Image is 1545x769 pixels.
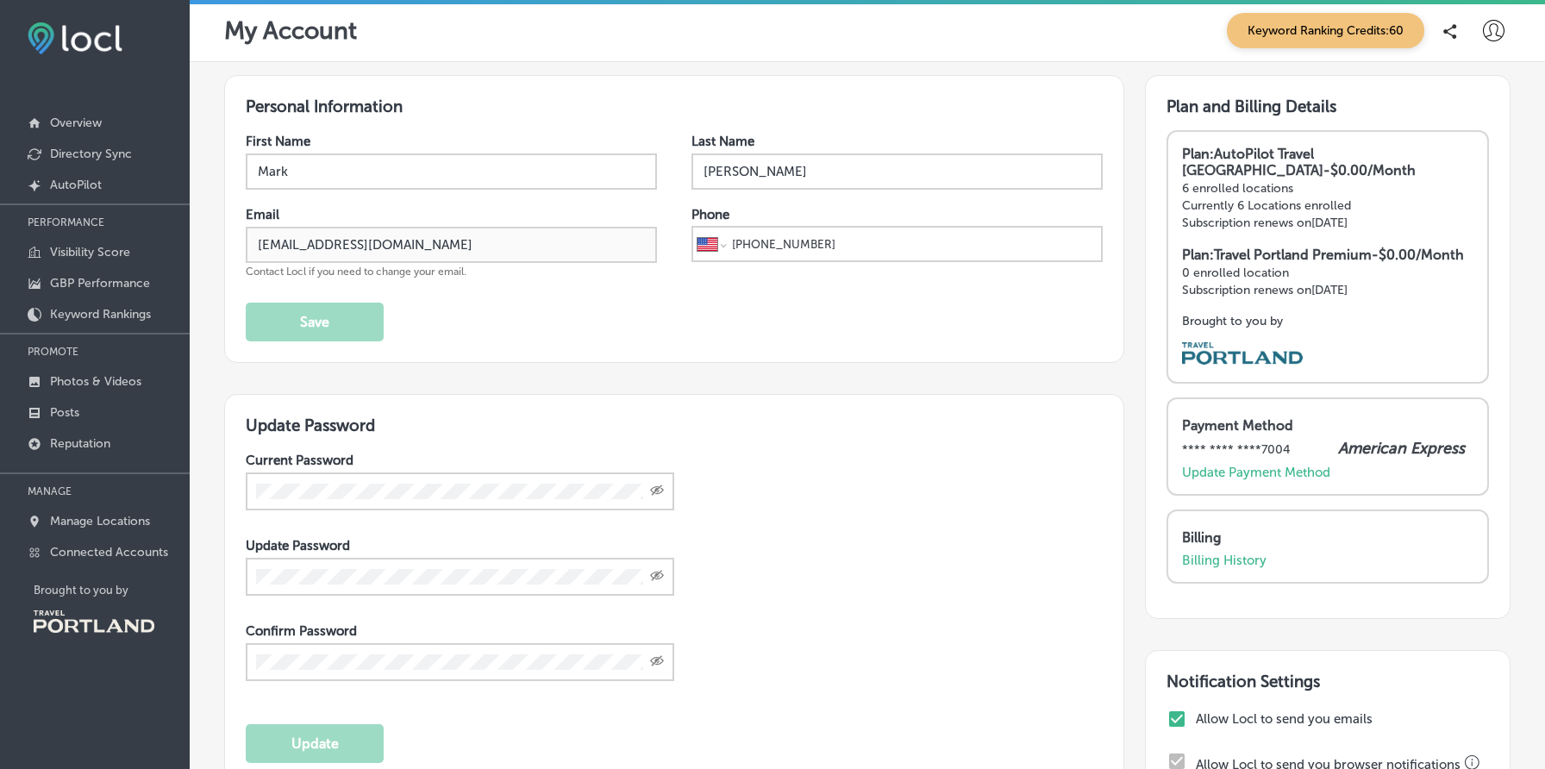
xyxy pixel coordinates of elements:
[246,623,357,639] label: Confirm Password
[34,610,154,633] img: Travel Portland
[50,116,102,130] p: Overview
[730,228,1098,260] input: Phone number
[691,207,729,222] label: Phone
[246,724,384,763] button: Update
[1196,711,1485,727] label: Allow Locl to send you emails
[224,16,357,45] p: My Account
[1182,216,1473,230] p: Subscription renews on [DATE]
[1182,247,1464,263] strong: Plan: Travel Portland Premium - $0.00/Month
[246,416,1103,435] h3: Update Password
[50,374,141,389] p: Photos & Videos
[1182,314,1473,328] p: Brought to you by
[1182,198,1473,213] p: Currently 6 Locations enrolled
[50,405,79,420] p: Posts
[50,245,130,259] p: Visibility Score
[1167,97,1489,116] h3: Plan and Billing Details
[50,276,150,291] p: GBP Performance
[1182,342,1303,365] img: Travel Portland
[50,178,102,192] p: AutoPilot
[1182,465,1330,480] a: Update Payment Method
[1182,529,1465,546] p: Billing
[650,654,664,670] span: Toggle password visibility
[50,545,168,560] p: Connected Accounts
[34,584,190,597] p: Brought to you by
[28,22,122,54] img: fda3e92497d09a02dc62c9cd864e3231.png
[50,147,132,161] p: Directory Sync
[1338,439,1465,458] p: American Express
[246,207,279,222] label: Email
[50,436,110,451] p: Reputation
[246,227,657,263] input: Enter Email
[246,153,657,190] input: Enter First Name
[246,97,1103,116] h3: Personal Information
[650,484,664,499] span: Toggle password visibility
[1182,181,1473,196] p: 6 enrolled locations
[1167,672,1489,691] h3: Notification Settings
[691,134,754,149] label: Last Name
[246,453,353,468] label: Current Password
[246,538,350,553] label: Update Password
[246,303,384,341] button: Save
[1182,553,1267,568] a: Billing History
[246,266,466,278] span: Contact Locl if you need to change your email.
[1182,146,1416,178] strong: Plan: AutoPilot Travel [GEOGRAPHIC_DATA] - $0.00/Month
[1182,283,1473,297] p: Subscription renews on [DATE]
[1182,417,1465,434] p: Payment Method
[650,569,664,585] span: Toggle password visibility
[50,307,151,322] p: Keyword Rankings
[246,134,310,149] label: First Name
[1227,13,1424,48] span: Keyword Ranking Credits: 60
[50,514,150,528] p: Manage Locations
[691,153,1103,190] input: Enter Last Name
[1182,266,1473,280] p: 0 enrolled location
